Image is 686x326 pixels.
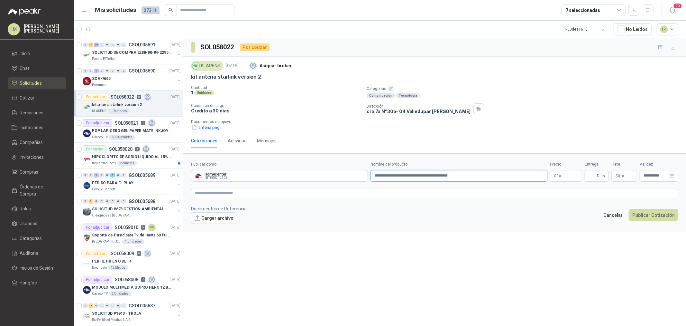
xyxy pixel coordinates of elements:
[105,199,110,204] div: 0
[83,156,91,163] img: Company Logo
[92,102,142,108] p: kit antena starlink version 2
[8,217,66,230] a: Usuarios
[228,137,247,144] div: Actividad
[83,119,112,127] div: Por adjudicar
[616,174,618,178] span: $
[74,221,183,247] a: Por adjudicarSOL0580105NO[DATE] Company LogoSoporte de Pared para Tv de Hasta 60 Pulgadas con Bra...
[169,8,173,12] span: search
[111,251,134,256] p: SOL058009
[367,109,471,114] p: cra 7a N°30a- 04 Valledupar , [PERSON_NAME]
[116,69,121,73] div: 0
[20,264,53,272] span: Inicios de Sesión
[83,302,182,322] a: 0 18 0 0 0 0 0 0 GSOL005687[DATE] Company LogoSOLICITUD #1943 - TROJARio Fertil del Pacífico S.A.S.
[20,50,30,57] span: Inicio
[191,90,193,95] p: 1
[191,205,247,212] p: Documentos de Referencia
[191,137,217,144] div: Cotizaciones
[92,154,172,160] p: HIPOCLORITO DE SODIO LÍQUIDO AL 15% CONT NETO 20L
[74,117,183,143] a: Por adjudicarSOL0580211[DATE] Company LogoPOP LAPICERO GEL PAPER MATE INKJOY 0.7 (Revisar el adju...
[192,62,199,69] img: Company Logo
[194,90,214,95] div: Unidades
[83,199,88,204] div: 0
[169,146,180,152] p: [DATE]
[8,166,66,178] a: Compras
[92,213,133,218] p: Oleaginosas [GEOGRAPHIC_DATA][PERSON_NAME]
[83,173,88,177] div: 0
[83,276,112,283] div: Por adjudicar
[585,161,609,168] label: Entrega
[20,139,43,146] span: Compañías
[8,136,66,149] a: Compañías
[169,120,180,126] p: [DATE]
[169,225,180,231] p: [DATE]
[629,209,678,221] button: Publicar Cotización
[88,303,93,308] div: 18
[8,92,66,104] a: Cotizar
[83,67,182,88] a: 0 0 1 0 0 0 0 0 GSOL005690[DATE] Company LogoSCA-7665Estrumetal
[83,69,88,73] div: 0
[83,145,106,153] div: Por enviar
[74,273,183,299] a: Por adjudicarSOL0580081[DATE] Company LogoMODULO MULTIMEDIA GOPRO HERO 12 BLACKCaracol TV2 Unidades
[200,42,235,52] h3: SOL058022
[260,62,292,69] p: Asignar broker
[191,73,261,80] p: kit antena starlink version 2
[109,135,135,140] div: 600 Unidades
[111,95,134,99] p: SOL058022
[92,82,108,88] p: Estrumetal
[169,277,180,283] p: [DATE]
[564,24,608,34] div: 1 - 50 de 11610
[20,168,39,176] span: Compras
[116,303,121,308] div: 0
[191,108,361,113] p: Crédito a 30 días
[8,247,66,259] a: Auditoria
[8,203,66,215] a: Roles
[88,43,93,47] div: 34
[141,277,145,282] p: 1
[8,181,66,200] a: Órdenes de Compra
[169,68,180,74] p: [DATE]
[169,172,180,178] p: [DATE]
[99,69,104,73] div: 0
[92,109,106,114] p: KLARENS
[673,3,682,9] span: 20
[105,173,110,177] div: 0
[99,199,104,204] div: 0
[94,303,99,308] div: 0
[597,170,605,181] span: Días
[94,43,99,47] div: 28
[99,303,104,308] div: 0
[109,147,133,151] p: SOL058020
[20,109,44,116] span: Remisiones
[74,91,183,117] a: Por cotizarSOL0580220[DATE] Company Logokit antena starlink version 2KLARENS1 Unidades
[83,93,108,101] div: Por cotizar
[83,197,182,218] a: 0 7 0 0 0 0 0 0 GSOL005688[DATE] Company LogoSOLICITUD #678 GESTIÓN AMBIENTAL - TUMACOOleaginosas...
[83,250,108,257] div: Por cotizar
[110,43,115,47] div: 0
[550,170,582,182] p: $0,00
[115,277,138,282] p: SOL058008
[556,174,563,178] span: 0
[667,5,678,16] button: 20
[92,311,141,317] p: SOLICITUD #1943 - TROJA
[83,312,91,320] img: Company Logo
[92,258,133,264] p: PERFIL HR EN U DE ¨4¨
[137,251,141,256] p: 0
[191,161,368,168] label: Publicar como
[121,199,126,204] div: 0
[191,124,220,131] button: antena.png
[116,173,121,177] div: 0
[169,251,180,257] p: [DATE]
[137,95,141,99] p: 0
[20,124,44,131] span: Licitaciones
[142,6,160,14] span: 27311
[83,303,88,308] div: 0
[92,291,108,296] p: Caracol TV
[20,65,30,72] span: Chat
[92,76,111,82] p: SCA-7665
[8,8,41,15] img: Logo peakr
[8,121,66,134] a: Licitaciones
[169,42,180,48] p: [DATE]
[110,69,115,73] div: 0
[191,120,683,124] p: Documentos de apoyo
[94,69,99,73] div: 1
